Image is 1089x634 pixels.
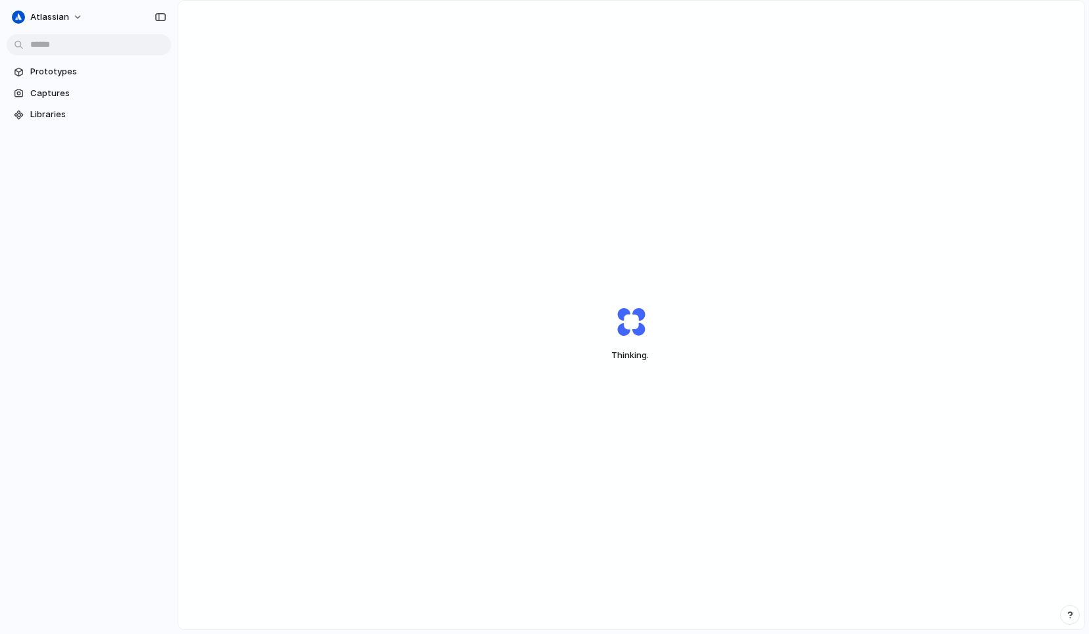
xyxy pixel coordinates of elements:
span: . [647,350,649,360]
span: Thinking [586,349,677,362]
a: Captures [7,84,171,103]
button: atlassian [7,7,89,28]
a: Prototypes [7,62,171,82]
span: Libraries [30,108,166,121]
span: atlassian [30,11,69,24]
span: Prototypes [30,65,166,78]
a: Libraries [7,105,171,124]
span: Captures [30,87,166,100]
